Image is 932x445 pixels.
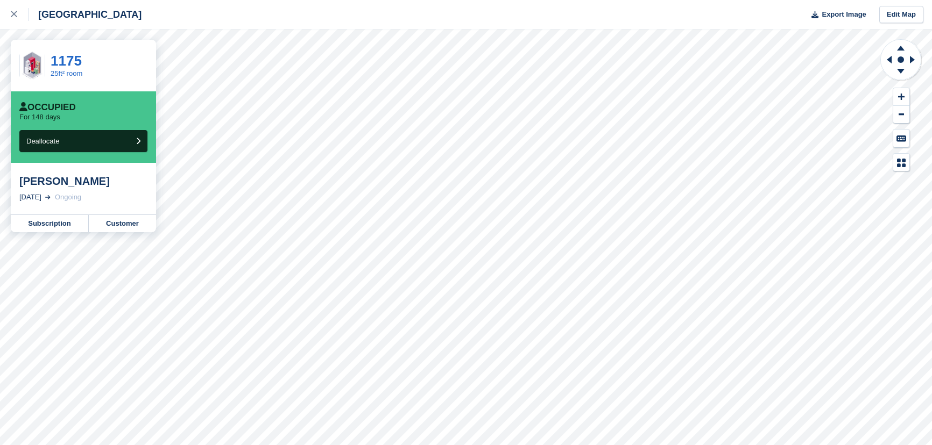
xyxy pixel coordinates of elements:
[19,192,41,203] div: [DATE]
[89,215,156,232] a: Customer
[29,8,142,21] div: [GEOGRAPHIC_DATA]
[19,113,60,121] p: For 148 days
[45,195,51,199] img: arrow-right-light-icn-cde0832a797a2874e46488d9cf13f60e5c3a73dbe684e267c42b8395dfbc2abf.svg
[893,106,909,124] button: Zoom Out
[11,215,89,232] a: Subscription
[879,6,923,24] a: Edit Map
[20,50,45,81] img: 25FT.png
[19,130,147,152] button: Deallocate
[805,6,866,24] button: Export Image
[19,102,76,113] div: Occupied
[26,137,59,145] span: Deallocate
[19,175,147,188] div: [PERSON_NAME]
[51,53,82,69] a: 1175
[893,154,909,171] button: Map Legend
[893,88,909,106] button: Zoom In
[822,9,866,20] span: Export Image
[893,130,909,147] button: Keyboard Shortcuts
[51,69,82,77] a: 25ft² room
[55,192,81,203] div: Ongoing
